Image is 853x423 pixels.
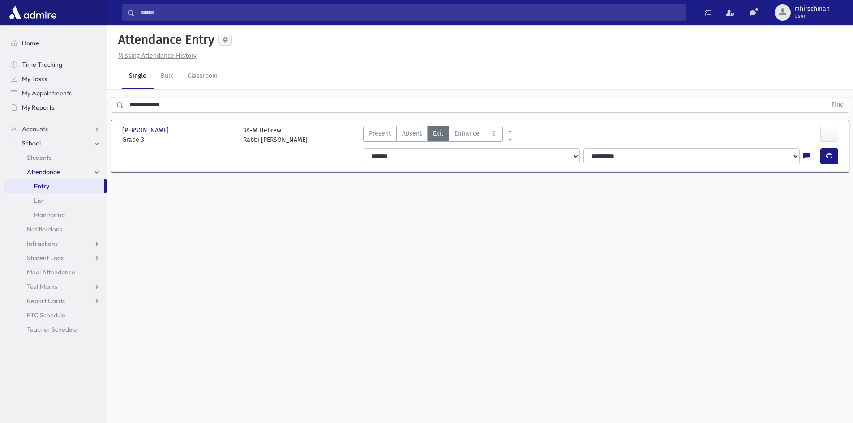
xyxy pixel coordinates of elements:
a: Test Marks [4,279,107,294]
span: Test Marks [27,282,57,291]
span: Entrance [454,129,480,138]
a: Notifications [4,222,107,236]
span: PTC Schedule [27,311,65,319]
a: Teacher Schedule [4,322,107,337]
a: Meal Attendance [4,265,107,279]
h5: Attendance Entry [115,32,214,47]
a: Monitoring [4,208,107,222]
a: Students [4,150,107,165]
span: Notifications [27,225,62,233]
a: Infractions [4,236,107,251]
a: My Reports [4,100,107,115]
span: Grade 3 [122,135,234,145]
span: Entry [34,182,49,190]
div: 3A-M Hebrew Rabbi [PERSON_NAME] [243,126,308,145]
input: Search [135,4,686,21]
img: AdmirePro [7,4,59,21]
span: Time Tracking [22,60,62,68]
a: School [4,136,107,150]
span: List [34,197,44,205]
span: My Reports [22,103,54,111]
span: Accounts [22,125,48,133]
a: Bulk [154,64,180,89]
a: Home [4,36,107,50]
span: Home [22,39,39,47]
span: My Tasks [22,75,47,83]
span: Infractions [27,239,58,248]
span: User [794,13,830,20]
span: [PERSON_NAME] [122,126,171,135]
a: Accounts [4,122,107,136]
a: Missing Attendance History [115,52,197,60]
span: Present [369,129,391,138]
span: Report Cards [27,297,65,305]
a: My Appointments [4,86,107,100]
u: Missing Attendance History [118,52,197,60]
div: AttTypes [363,126,503,145]
span: mhirschman [794,5,830,13]
span: Attendance [27,168,60,176]
a: Single [122,64,154,89]
span: Meal Attendance [27,268,75,276]
span: School [22,139,41,147]
span: Teacher Schedule [27,325,77,333]
button: Find [826,97,849,112]
a: My Tasks [4,72,107,86]
a: List [4,193,107,208]
span: My Appointments [22,89,72,97]
span: Monitoring [34,211,65,219]
a: Entry [4,179,104,193]
a: Student Logs [4,251,107,265]
a: PTC Schedule [4,308,107,322]
span: Student Logs [27,254,64,262]
a: Attendance [4,165,107,179]
a: Time Tracking [4,57,107,72]
span: Absent [402,129,422,138]
a: Report Cards [4,294,107,308]
span: Exit [433,129,443,138]
span: Students [27,154,51,162]
a: Classroom [180,64,225,89]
